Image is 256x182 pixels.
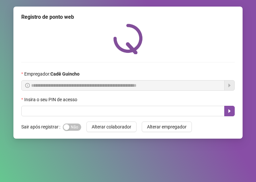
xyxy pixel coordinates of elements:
[227,108,232,114] span: caret-right
[50,71,80,77] strong: Cadê Guincho
[24,70,80,78] span: Empregador :
[113,24,143,54] img: QRPoint
[21,122,63,132] label: Sair após registrar
[21,13,235,21] div: Registro de ponto web
[86,122,137,132] button: Alterar colaborador
[21,96,82,103] label: Insira o seu PIN de acesso
[142,122,192,132] button: Alterar empregador
[25,83,30,88] span: info-circle
[147,123,187,130] span: Alterar empregador
[92,123,131,130] span: Alterar colaborador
